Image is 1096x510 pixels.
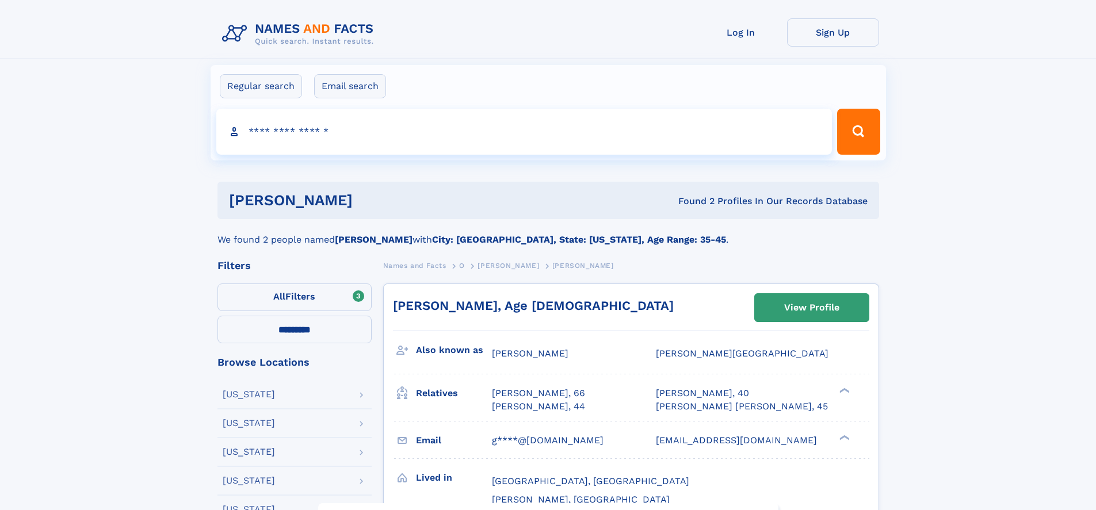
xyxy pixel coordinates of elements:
[755,294,869,321] a: View Profile
[217,283,372,311] label: Filters
[656,387,749,400] a: [PERSON_NAME], 40
[416,468,492,488] h3: Lived in
[492,400,585,413] a: [PERSON_NAME], 44
[695,18,787,47] a: Log In
[416,431,492,450] h3: Email
[656,435,817,446] span: [EMAIL_ADDRESS][DOMAIN_NAME]
[656,348,828,359] span: [PERSON_NAME][GEOGRAPHIC_DATA]
[837,109,880,155] button: Search Button
[335,234,413,245] b: [PERSON_NAME]
[217,260,372,271] div: Filters
[787,18,879,47] a: Sign Up
[416,340,492,360] h3: Also known as
[223,419,275,428] div: [US_STATE]
[216,109,832,155] input: search input
[432,234,726,245] b: City: [GEOGRAPHIC_DATA], State: [US_STATE], Age Range: 35-45
[837,434,850,441] div: ❯
[273,291,285,302] span: All
[492,476,689,486] span: [GEOGRAPHIC_DATA], [GEOGRAPHIC_DATA]
[220,74,302,98] label: Regular search
[478,258,539,273] a: [PERSON_NAME]
[223,476,275,485] div: [US_STATE]
[784,294,839,321] div: View Profile
[383,258,446,273] a: Names and Facts
[515,195,868,208] div: Found 2 Profiles In Our Records Database
[492,348,568,359] span: [PERSON_NAME]
[492,387,585,400] a: [PERSON_NAME], 66
[837,387,850,394] div: ❯
[656,400,828,413] a: [PERSON_NAME] [PERSON_NAME], 45
[223,447,275,457] div: [US_STATE]
[478,262,539,270] span: [PERSON_NAME]
[217,219,879,247] div: We found 2 people named with .
[459,262,465,270] span: O
[217,18,383,49] img: Logo Names and Facts
[552,262,614,270] span: [PERSON_NAME]
[229,193,515,208] h1: [PERSON_NAME]
[393,298,674,313] a: [PERSON_NAME], Age [DEMOGRAPHIC_DATA]
[492,494,670,505] span: [PERSON_NAME], [GEOGRAPHIC_DATA]
[459,258,465,273] a: O
[314,74,386,98] label: Email search
[217,357,372,367] div: Browse Locations
[223,390,275,399] div: [US_STATE]
[416,384,492,403] h3: Relatives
